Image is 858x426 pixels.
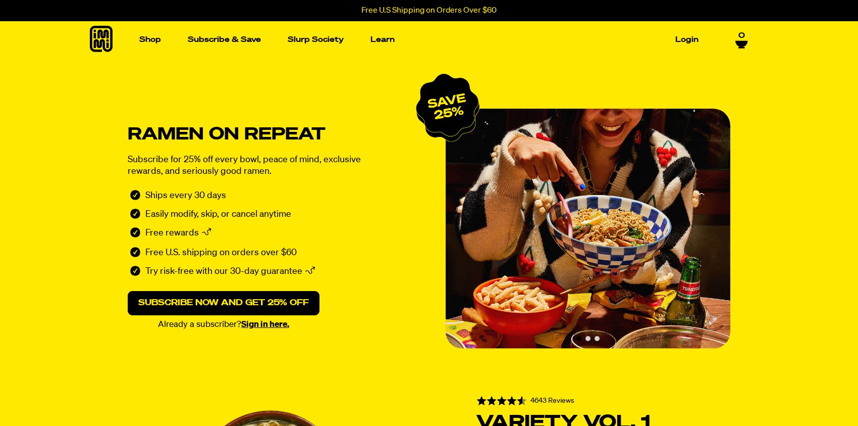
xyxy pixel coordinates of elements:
[145,266,302,279] p: Try risk-free with our 30-day guarantee
[184,32,265,48] a: Subscribe & Save
[671,32,703,48] a: Login
[145,190,226,202] p: Ships every 30 days
[128,154,385,177] p: Subscribe for 25% off every bowl, peace of mind, exclusive rewards, and seriously good ramen.
[145,209,291,220] p: Easily modify, skip, or cancel anytime
[446,109,730,349] div: Slide 1 of 3
[366,32,399,48] a: Learn
[145,227,199,241] p: Free rewards
[735,28,748,45] a: 0
[128,320,319,329] p: Already a subscriber?
[530,397,574,404] span: 4643 Reviews
[241,320,289,329] a: Sign in here.
[738,28,745,37] span: 0
[361,6,497,15] p: Free U.S Shipping on Orders Over $60
[128,291,319,315] a: Subscribe now and get 25% off
[284,32,348,48] a: Slurp Society
[576,336,600,341] div: Carousel pagination
[145,247,297,259] p: Free U.S. shipping on orders over $60
[128,128,420,141] h1: Ramen on repeat
[135,21,703,58] nav: Main navigation
[135,32,165,48] a: Shop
